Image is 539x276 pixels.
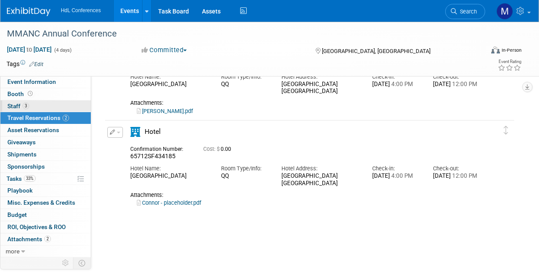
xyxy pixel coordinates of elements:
[372,81,420,88] div: [DATE]
[130,192,480,199] div: Attachments:
[7,223,66,230] span: ROI, Objectives & ROO
[390,173,413,179] span: 4:00 PM
[145,128,161,136] span: Hotel
[372,173,420,180] div: [DATE]
[0,149,91,160] a: Shipments
[221,73,268,81] div: Room Type/Info:
[0,233,91,245] a: Attachments2
[130,165,208,173] div: Hotel Name:
[7,139,36,146] span: Giveaways
[0,185,91,196] a: Playbook
[457,8,477,15] span: Search
[53,47,72,53] span: (4 days)
[281,81,359,96] div: [GEOGRAPHIC_DATA] [GEOGRAPHIC_DATA]
[23,103,29,109] span: 3
[130,73,208,81] div: Hotel Name:
[7,199,75,206] span: Misc. Expenses & Credits
[26,90,34,97] span: Booth not reserved yet
[0,100,91,112] a: Staff3
[504,126,508,135] i: Click and drag to move item
[0,112,91,124] a: Travel Reservations2
[498,60,521,64] div: Event Rating
[130,173,208,180] div: [GEOGRAPHIC_DATA]
[130,127,140,137] i: Hotel
[0,76,91,88] a: Event Information
[7,187,33,194] span: Playbook
[29,61,43,67] a: Edit
[0,221,91,233] a: ROI, Objectives & ROO
[491,47,500,53] img: Format-Inperson.png
[390,81,413,87] span: 4:00 PM
[6,248,20,255] span: more
[372,73,420,81] div: Check-in:
[7,151,36,158] span: Shipments
[44,236,51,242] span: 2
[221,173,268,180] div: QQ
[61,7,101,13] span: HdL Conferences
[130,153,175,160] span: 65712SF434185
[7,175,36,182] span: Tasks
[0,197,91,209] a: Misc. Expenses & Credits
[0,124,91,136] a: Asset Reservations
[7,126,59,133] span: Asset Reservations
[25,46,33,53] span: to
[63,115,69,121] span: 2
[130,143,190,153] div: Confirmation Number:
[433,173,480,180] div: [DATE]
[7,60,43,68] td: Tags
[451,173,477,179] span: 12:00 PM
[7,236,51,243] span: Attachments
[7,211,27,218] span: Budget
[0,161,91,173] a: Sponsorships
[281,73,359,81] div: Hotel Address:
[7,103,29,110] span: Staff
[451,81,477,87] span: 12:00 PM
[322,48,430,54] span: [GEOGRAPHIC_DATA], [GEOGRAPHIC_DATA]
[203,146,221,152] span: Cost: $
[501,47,522,53] div: In-Person
[433,73,480,81] div: Check-out:
[7,46,52,53] span: [DATE] [DATE]
[496,3,513,20] img: Melissa Heiselt
[433,165,480,173] div: Check-out:
[73,257,91,269] td: Toggle Event Tabs
[445,4,485,19] a: Search
[7,163,45,170] span: Sponsorships
[281,173,359,187] div: [GEOGRAPHIC_DATA] [GEOGRAPHIC_DATA]
[7,114,69,121] span: Travel Reservations
[0,88,91,100] a: Booth
[130,100,480,106] div: Attachments:
[7,78,56,85] span: Event Information
[221,165,268,173] div: Room Type/Info:
[139,46,190,55] button: Committed
[221,81,268,88] div: QQ
[0,136,91,148] a: Giveaways
[137,200,201,206] a: Connor - placeholder.pdf
[446,45,522,58] div: Event Format
[433,81,480,88] div: [DATE]
[0,173,91,185] a: Tasks33%
[0,209,91,221] a: Budget
[281,165,359,173] div: Hotel Address:
[137,108,193,114] a: [PERSON_NAME].pdf
[372,165,420,173] div: Check-in:
[7,7,50,16] img: ExhibitDay
[130,81,208,88] div: [GEOGRAPHIC_DATA]
[7,90,34,97] span: Booth
[24,175,36,182] span: 33%
[203,146,235,152] span: 0.00
[0,246,91,257] a: more
[58,257,73,269] td: Personalize Event Tab Strip
[4,26,478,42] div: MMANC Annual Conference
